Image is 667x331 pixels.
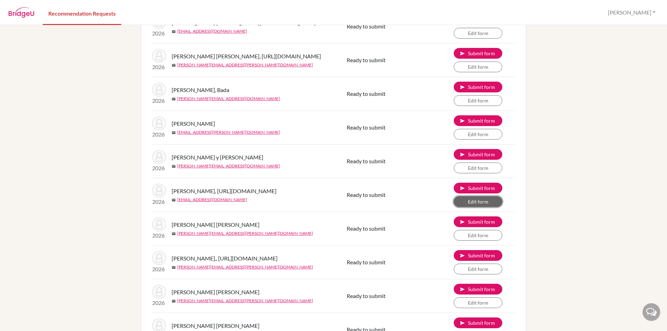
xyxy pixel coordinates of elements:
a: [PERSON_NAME][EMAIL_ADDRESS][PERSON_NAME][DOMAIN_NAME] [177,298,313,304]
a: Edit form [454,196,502,207]
p: 2026 [152,164,166,172]
button: Submit https://easalvador.powerschool.com/admin/students/home.html?frn=0014601's recommendation [454,183,502,193]
p: 2026 [152,29,166,38]
span: [PERSON_NAME] [PERSON_NAME], [URL][DOMAIN_NAME] [172,52,321,60]
img: Nolasco Sztarkman, https://easalvador.powerschool.com/admin/students/home.html?frn=0014601 [152,184,166,198]
button: Submit Valeria's recommendation [454,216,502,227]
img: Escobar Reyes,, https://easalvador.powerschool.com/admin/students/home.html?frn=001699 [152,251,166,265]
p: 2026 [152,299,166,307]
span: send [460,152,465,157]
button: Submit https://easalvador.powerschool.com/admin/students/home.html?frn=001699's recommendation [454,250,502,261]
p: 2026 [152,63,166,71]
span: send [460,253,465,258]
a: [EMAIL_ADDRESS][PERSON_NAME][DOMAIN_NAME] [177,129,280,135]
span: [PERSON_NAME],, [URL][DOMAIN_NAME] [172,254,278,263]
a: Edit form [454,61,502,72]
span: send [460,118,465,124]
button: Submit Bada's recommendation [454,82,502,92]
p: 2026 [152,130,166,139]
img: Lee Hong, Bada [152,83,166,97]
span: [PERSON_NAME] [PERSON_NAME] [172,322,260,330]
a: [PERSON_NAME][EMAIL_ADDRESS][PERSON_NAME][DOMAIN_NAME] [177,230,313,237]
button: Submit Krisha's recommendation [454,115,502,126]
img: Monterrosa Mayorga, https://easalvador.powerschool.com/admin/students/home.html?frn=0011165 [152,49,166,63]
span: [PERSON_NAME] [172,119,215,128]
button: Submit Mario's recommendation [454,284,502,295]
span: Ready to submit [347,124,386,131]
span: send [460,51,465,56]
a: Edit form [454,28,502,39]
img: BridgeU logo [8,7,34,18]
img: Silva Sauerbrey, Mario [152,285,166,299]
img: Bonilla Andino, Valeria [152,217,166,231]
a: Recommendation Requests [43,1,121,25]
a: [PERSON_NAME][EMAIL_ADDRESS][PERSON_NAME][DOMAIN_NAME] [177,62,313,68]
a: Edit form [454,297,502,308]
span: Ready to submit [347,90,386,97]
span: Ready to submit [347,23,386,30]
a: Edit form [454,264,502,274]
span: mail [172,30,176,34]
span: Ready to submit [347,57,386,63]
button: [PERSON_NAME] [605,6,659,19]
span: Ready to submit [347,292,386,299]
a: Edit form [454,230,502,241]
span: Help [16,5,30,11]
span: Ready to submit [347,225,386,232]
span: send [460,287,465,292]
span: send [460,320,465,326]
p: 2026 [152,265,166,273]
span: send [460,84,465,90]
p: 2026 [152,231,166,240]
span: Ready to submit [347,158,386,164]
a: Edit form [454,129,502,140]
span: mail [172,232,176,236]
button: Submit Paolo's recommendation [454,317,502,328]
a: [EMAIL_ADDRESS][DOMAIN_NAME] [177,197,247,203]
span: Ready to submit [347,191,386,198]
a: Edit form [454,95,502,106]
span: Ready to submit [347,259,386,265]
span: mail [172,299,176,303]
img: Lin, Krisha [152,116,166,130]
span: [PERSON_NAME] y [PERSON_NAME] [172,153,263,162]
span: mail [172,131,176,135]
a: [PERSON_NAME][EMAIL_ADDRESS][PERSON_NAME][DOMAIN_NAME] [177,264,313,270]
span: [PERSON_NAME] [PERSON_NAME] [172,221,260,229]
p: 2026 [152,97,166,105]
button: Submit https://easalvador.powerschool.com/admin/students/home.html?frn=0011165's recommendation [454,48,502,59]
span: send [460,185,465,191]
span: mail [172,198,176,202]
span: mail [172,97,176,101]
p: 2026 [152,198,166,206]
span: mail [172,265,176,270]
span: mail [172,164,176,168]
span: send [460,219,465,225]
span: mail [172,63,176,67]
a: [PERSON_NAME][EMAIL_ADDRESS][DOMAIN_NAME] [177,96,280,102]
span: [PERSON_NAME], [URL][DOMAIN_NAME] [172,187,277,195]
button: Submit Francisco's recommendation [454,149,502,160]
a: Edit form [454,163,502,173]
span: [PERSON_NAME], Bada [172,86,229,94]
span: [PERSON_NAME] [PERSON_NAME] [172,288,260,296]
a: [PERSON_NAME][EMAIL_ADDRESS][DOMAIN_NAME] [177,163,280,169]
a: [EMAIL_ADDRESS][DOMAIN_NAME] [177,28,247,34]
img: Alfaro Rosales y Rosales, Francisco [152,150,166,164]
